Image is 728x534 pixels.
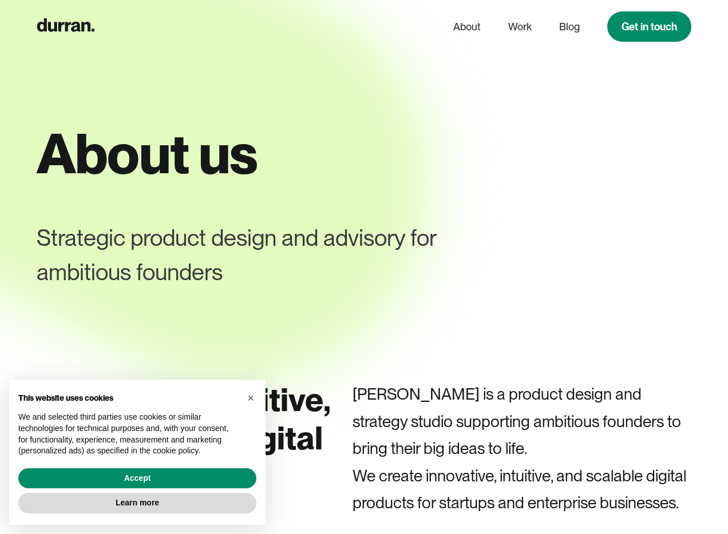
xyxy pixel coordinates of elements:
[18,468,256,489] button: Accept
[453,16,481,38] a: About
[353,381,692,517] p: [PERSON_NAME] is a product design and strategy studio supporting ambitious founders to bring thei...
[37,221,531,289] div: Strategic product design and advisory for ambitious founders
[18,493,256,513] button: Learn more
[242,389,260,407] button: Close this notice
[18,393,238,403] h2: This website uses cookies
[607,11,691,42] a: Get in touch
[508,16,532,38] a: Work
[559,16,580,38] a: Blog
[37,123,692,184] h1: About us
[37,15,94,38] a: home
[247,392,254,404] span: ×
[18,412,238,456] p: We and selected third parties use cookies or similar technologies for technical purposes and, wit...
